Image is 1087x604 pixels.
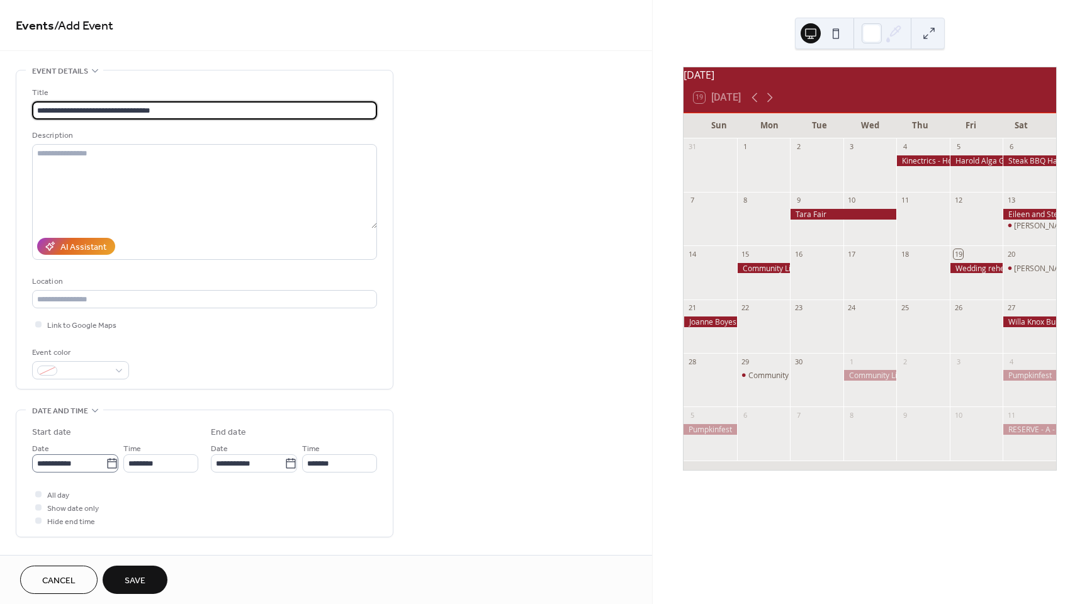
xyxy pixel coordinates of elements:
button: Save [103,566,167,594]
div: 21 [687,303,697,313]
div: [DATE] [684,67,1056,82]
span: Date [32,442,49,456]
div: 19 [954,249,963,259]
div: 1 [741,142,750,152]
div: 5 [687,410,697,420]
span: Hide end time [47,515,95,528]
div: Community Living - Walkerton - Knights of Columbus - Employee staff recognition event [737,263,791,274]
span: Time [123,442,141,456]
div: 22 [741,303,750,313]
div: Sat [996,113,1046,138]
div: Steak BBQ Hanover [1003,155,1056,166]
span: Date [211,442,228,456]
div: Harold Alga Golf Tourney [950,155,1003,166]
span: Time [302,442,320,456]
div: Wedding rehersal dinner [950,263,1003,274]
div: Kinectrics - Hot Lunch [896,155,950,166]
a: Events [16,14,54,38]
div: 30 [794,357,803,366]
div: 15 [741,249,750,259]
div: Start date [32,426,71,439]
div: 8 [741,196,750,205]
div: RESERVE - A - BIRD [1003,424,1056,435]
div: 14 [687,249,697,259]
div: Willa Knox Burgoyne - Turkey Dinner [1003,316,1056,327]
div: Community Living - Keystone Owen Sound Lunch [843,370,897,381]
div: Location [32,275,375,288]
div: Event color [32,346,127,359]
div: 20 [1006,249,1016,259]
div: Tara Fair [790,209,896,220]
div: 29 [741,357,750,366]
span: Event details [32,65,88,78]
div: 2 [794,142,803,152]
div: 2 [900,357,910,366]
div: 24 [847,303,857,313]
div: 7 [687,196,697,205]
div: 27 [1006,303,1016,313]
div: Mon [744,113,794,138]
div: 12 [954,196,963,205]
div: 11 [900,196,910,205]
div: 4 [900,142,910,152]
div: Wed [845,113,895,138]
div: Sun [694,113,744,138]
div: 11 [1006,410,1016,420]
div: 8 [847,410,857,420]
div: Fri [945,113,996,138]
div: Title [32,86,375,99]
div: 25 [900,303,910,313]
div: 13 [1006,196,1016,205]
div: 6 [1006,142,1016,152]
div: 7 [794,410,803,420]
div: End date [211,426,246,439]
div: 3 [847,142,857,152]
span: Recurring event [32,552,99,566]
div: 10 [847,196,857,205]
div: 5 [954,142,963,152]
div: 23 [794,303,803,313]
div: Pumpkinfest [684,424,737,435]
div: 6 [741,410,750,420]
div: 31 [687,142,697,152]
span: Show date only [47,502,99,515]
div: 16 [794,249,803,259]
div: Community Living - Owen Sound - Bayshore - staff appreciation event - Oct 29 5-8pm [737,370,791,381]
div: 18 [900,249,910,259]
div: 9 [794,196,803,205]
span: Cancel [42,574,76,588]
div: Eileen and Steve 2pm drop off Parkwood Port Elgin [1003,209,1056,220]
div: 3 [954,357,963,366]
div: 1 [847,357,857,366]
span: All day [47,489,69,502]
span: Date and time [32,405,88,418]
div: Pumpkinfest [1003,370,1056,381]
span: Link to Google Maps [47,319,116,332]
div: 28 [687,357,697,366]
div: Joanne Boyes - 50th Wedding Anniversary - Chesley [684,316,737,327]
span: / Add Event [54,14,113,38]
div: 10 [954,410,963,420]
div: 17 [847,249,857,259]
button: Cancel [20,566,98,594]
div: Description [32,129,375,142]
div: Thu [895,113,945,138]
div: Tue [794,113,845,138]
span: Save [125,574,145,588]
div: 26 [954,303,963,313]
button: AI Assistant [37,238,115,255]
div: Shelly P wedding 100 bayshore [1003,220,1056,231]
div: AI Assistant [60,241,106,254]
div: 4 [1006,357,1016,366]
div: Holly 120 Guests - Elderslie Estates Chesley [1003,263,1056,274]
div: 9 [900,410,910,420]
